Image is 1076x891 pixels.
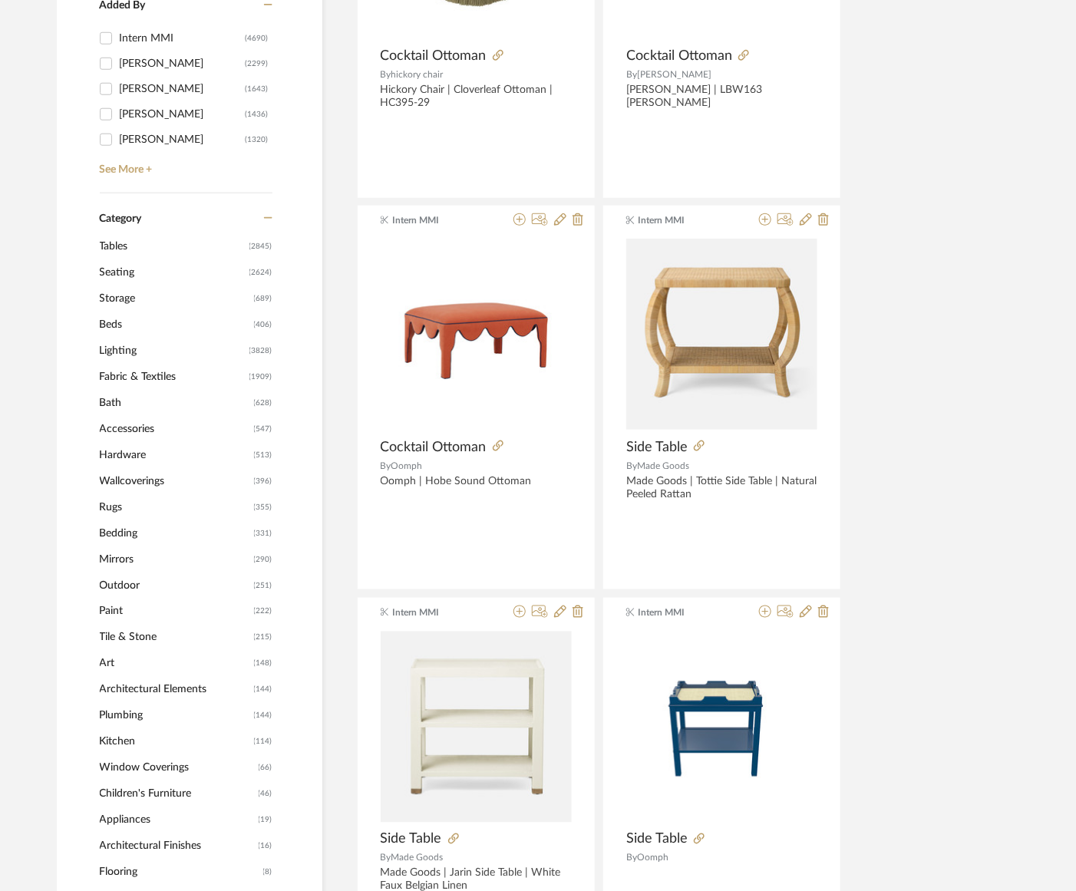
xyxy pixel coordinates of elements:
[100,807,255,833] span: Appliances
[100,416,250,442] span: Accessories
[254,443,272,467] span: (513)
[254,469,272,493] span: (396)
[259,808,272,833] span: (19)
[381,239,572,430] img: Cocktail Ottoman
[259,782,272,807] span: (46)
[100,259,246,285] span: Seating
[637,70,711,79] span: [PERSON_NAME]
[639,213,735,227] span: Intern MMI
[381,461,391,470] span: By
[381,439,487,456] span: Cocktail Ottoman
[100,468,250,494] span: Wallcoverings
[100,677,250,703] span: Architectural Elements
[100,546,250,573] span: Mirrors
[392,213,489,227] span: Intern MMI
[392,606,489,620] span: Intern MMI
[246,77,269,101] div: (1643)
[100,833,255,860] span: Architectural Finishes
[100,390,250,416] span: Bath
[381,831,442,848] span: Side Table
[100,213,142,226] span: Category
[249,234,272,259] span: (2845)
[254,625,272,650] span: (215)
[637,853,668,863] span: Oomph
[100,860,259,886] span: Flooring
[381,70,391,79] span: By
[100,520,250,546] span: Bedding
[254,678,272,702] span: (144)
[100,442,250,468] span: Hardware
[381,632,572,823] img: Side Table
[100,755,255,781] span: Window Coverings
[100,285,250,312] span: Storage
[254,521,272,546] span: (331)
[626,831,688,848] span: Side Table
[100,494,250,520] span: Rugs
[254,704,272,728] span: (144)
[254,495,272,520] span: (355)
[249,260,272,285] span: (2624)
[100,312,250,338] span: Beds
[100,651,250,677] span: Art
[381,48,487,64] span: Cocktail Ottoman
[391,461,423,470] span: Oomph
[626,853,637,863] span: By
[254,599,272,624] span: (222)
[626,461,637,470] span: By
[254,547,272,572] span: (290)
[381,84,572,110] div: Hickory Chair | Cloverleaf Ottoman | HC395-29
[254,730,272,754] span: (114)
[626,632,817,823] img: Side Table
[626,84,817,110] div: [PERSON_NAME] | LBW163 [PERSON_NAME]
[120,26,246,51] div: Intern MMI
[263,860,272,885] span: (8)
[626,70,637,79] span: By
[626,439,688,456] span: Side Table
[259,834,272,859] span: (16)
[254,573,272,598] span: (251)
[381,853,391,863] span: By
[120,127,246,152] div: [PERSON_NAME]
[626,48,732,64] span: Cocktail Ottoman
[100,364,246,390] span: Fabric & Textiles
[254,312,272,337] span: (406)
[100,233,246,259] span: Tables
[120,51,246,76] div: [PERSON_NAME]
[100,599,250,625] span: Paint
[120,77,246,101] div: [PERSON_NAME]
[626,239,817,430] img: Side Table
[96,152,272,177] a: See More +
[246,102,269,127] div: (1436)
[246,127,269,152] div: (1320)
[100,625,250,651] span: Tile & Stone
[391,853,444,863] span: Made Goods
[100,781,255,807] span: Children's Furniture
[381,475,572,501] div: Oomph | Hobe Sound Ottoman
[249,338,272,363] span: (3828)
[254,417,272,441] span: (547)
[100,703,250,729] span: Plumbing
[254,286,272,311] span: (689)
[254,652,272,676] span: (148)
[100,573,250,599] span: Outdoor
[100,729,250,755] span: Kitchen
[120,102,246,127] div: [PERSON_NAME]
[246,26,269,51] div: (4690)
[249,365,272,389] span: (1909)
[637,461,689,470] span: Made Goods
[639,606,735,620] span: Intern MMI
[626,475,817,501] div: Made Goods | Tottie Side Table | Natural Peeled Rattan
[100,338,246,364] span: Lighting
[254,391,272,415] span: (628)
[391,70,444,79] span: hickory chair
[246,51,269,76] div: (2299)
[259,756,272,780] span: (66)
